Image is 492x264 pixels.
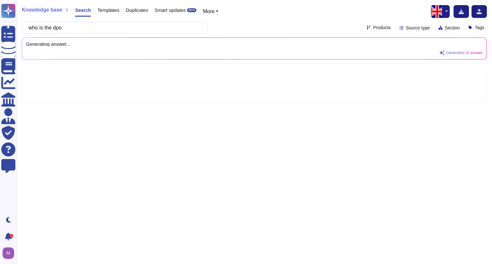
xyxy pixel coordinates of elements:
[155,8,186,12] span: Smart updates
[475,25,484,30] span: Tags
[126,8,148,12] span: Duplicates
[446,51,483,55] span: Generative AI answer
[75,8,91,12] span: Search
[3,247,14,259] img: user
[203,9,214,14] span: More
[97,8,119,12] span: Templates
[9,234,13,238] div: 1
[26,42,483,46] span: Generating answer...
[25,22,201,33] input: Search a question or template...
[203,8,218,15] button: More
[431,5,444,18] img: en
[22,7,62,12] span: Knowledge base
[373,25,391,30] span: Products
[187,8,196,12] div: BETA
[406,26,430,30] span: Source type
[445,26,460,30] span: Section
[1,246,19,260] button: user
